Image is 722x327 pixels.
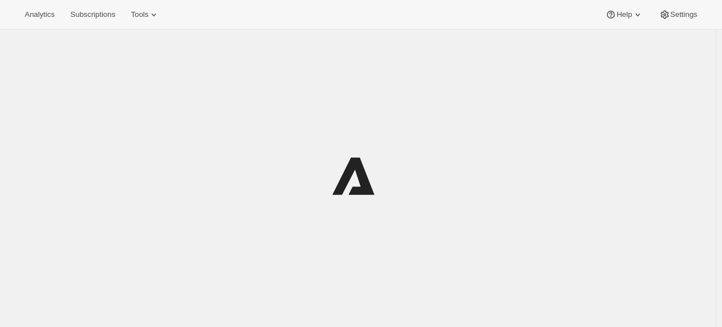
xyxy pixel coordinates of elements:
span: Help [616,10,632,19]
button: Help [598,7,650,22]
span: Analytics [25,10,54,19]
span: Settings [670,10,697,19]
button: Settings [652,7,704,22]
button: Subscriptions [63,7,122,22]
span: Tools [131,10,148,19]
button: Tools [124,7,166,22]
button: Analytics [18,7,61,22]
span: Subscriptions [70,10,115,19]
